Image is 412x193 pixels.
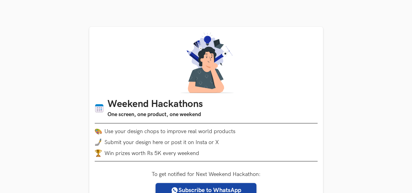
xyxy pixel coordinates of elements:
label: To get notified for Next Weekend Hackathon: [152,171,261,177]
h3: One screen, one product, one weekend [107,110,203,119]
img: Calendar icon [95,104,104,113]
li: Use your design chops to improve real world products [95,128,318,135]
img: trophy.png [95,150,102,157]
span: Submit your design here or post it on Insta or X [104,139,219,146]
img: A designer thinking [177,32,235,93]
img: palette.png [95,128,102,135]
li: Win prizes worth Rs 5K every weekend [95,150,318,157]
h1: Weekend Hackathons [107,98,203,110]
img: mobile-in-hand.png [95,139,102,146]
